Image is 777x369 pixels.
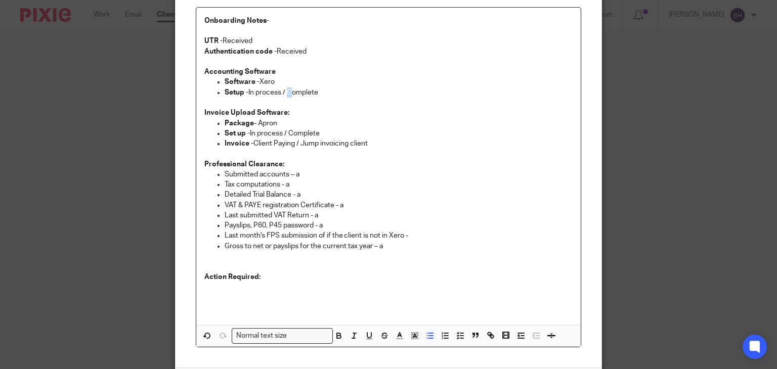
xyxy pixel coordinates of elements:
[225,130,250,137] strong: Set up -
[225,210,573,220] p: Last submitted VAT Return - a
[290,331,327,341] input: Search for option
[225,190,573,200] p: Detailed Trial Balance - a
[232,328,333,344] div: Search for option
[225,120,254,127] strong: Package
[204,37,223,44] strong: UTR -
[225,128,573,139] p: In process / Complete
[204,109,289,116] strong: Invoice Upload Software:
[225,230,573,241] p: Last month's FPS submission of if the client is not in Xero -
[225,241,573,251] p: Gross to net or payslips for the current tax year – a
[225,179,573,190] p: Tax computations - a
[234,331,289,341] span: Normal text size
[225,118,573,128] p: - Apron
[225,89,248,96] strong: Setup -
[225,78,260,85] strong: Software -
[204,273,261,281] strong: Action Required:
[225,140,253,147] strong: Invoice -
[204,161,284,168] strong: Professional Clearance:
[225,200,573,210] p: VAT & PAYE registration Certificate - a
[225,169,573,179] p: Submitted accounts – a
[204,47,573,57] p: Received
[204,36,573,46] p: Received
[225,87,573,98] p: In process / Complete
[204,17,269,24] strong: Onboarding Notes-
[225,220,573,230] p: Payslips, P60, P45 password - a
[204,68,276,75] strong: Accounting Software
[204,48,277,55] strong: Authentication code -
[225,77,573,87] p: Xero
[225,139,573,149] p: Client Paying / Jump invoicing client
